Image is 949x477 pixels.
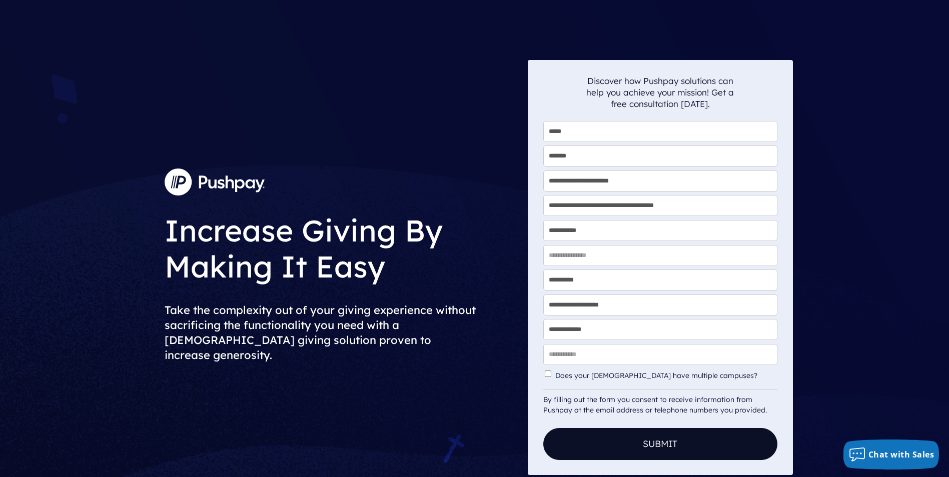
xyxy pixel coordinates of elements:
h2: Take the complexity out of your giving experience without sacrificing the functionality you need ... [165,294,520,370]
button: Submit [543,428,777,460]
div: By filling out the form you consent to receive information from Pushpay at the email address or t... [543,389,777,415]
span: Chat with Sales [868,449,934,460]
label: Does your [DEMOGRAPHIC_DATA] have multiple campuses? [555,371,775,380]
p: Discover how Pushpay solutions can help you achieve your mission! Get a free consultation [DATE]. [586,75,734,109]
h1: Increase Giving By Making It Easy [165,204,520,287]
button: Chat with Sales [843,439,939,469]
